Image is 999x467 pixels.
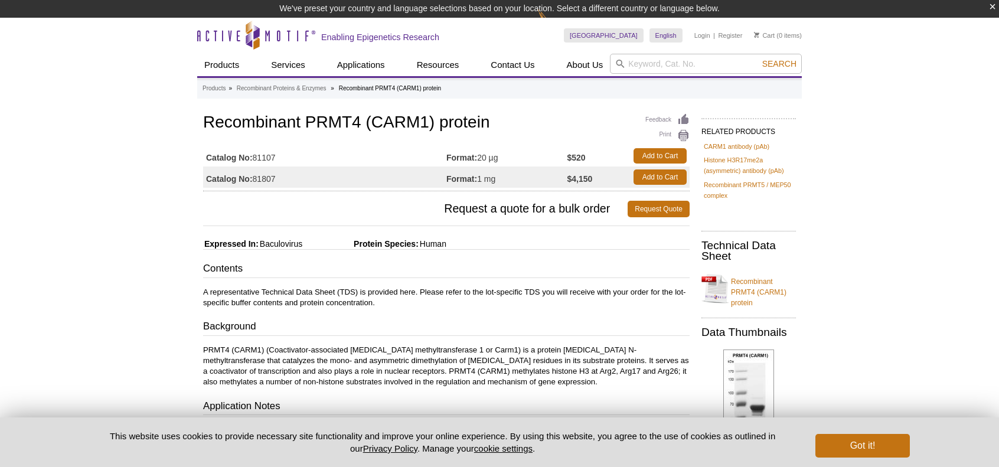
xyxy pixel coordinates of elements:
a: Services [264,54,312,76]
a: Login [694,31,710,40]
li: Recombinant PRMT4 (CARM1) protein [339,85,441,92]
strong: Format: [446,174,477,184]
strong: $520 [567,152,586,163]
td: 81807 [203,166,446,188]
h2: Enabling Epigenetics Research [321,32,439,43]
a: Products [203,83,226,94]
li: » [331,85,334,92]
h3: Application Notes [203,399,690,416]
li: » [228,85,232,92]
h2: Technical Data Sheet [701,240,796,262]
a: Applications [330,54,392,76]
span: Request a quote for a bulk order [203,201,628,217]
strong: Catalog No: [206,174,253,184]
td: 1 mg [446,166,567,188]
input: Keyword, Cat. No. [610,54,802,74]
a: Print [645,129,690,142]
a: Contact Us [484,54,541,76]
h3: Contents [203,262,690,278]
strong: $4,150 [567,174,593,184]
p: PRMT4 (CARM1) (Coactivator-associated [MEDICAL_DATA] methyltransferase 1 or Carm1) is a protein [... [203,345,690,387]
span: Human [419,239,446,249]
a: CARM1 antibody (pAb) [704,141,769,152]
img: Your Cart [754,32,759,38]
h3: Background [203,319,690,336]
h2: Data Thumbnails [701,327,796,338]
span: Search [762,59,796,68]
a: Recombinant PRMT5 / MEP50 complex [704,179,794,201]
button: Got it! [815,434,910,458]
a: Request Quote [628,201,690,217]
a: Histone H3R17me2a (asymmetric) antibody (pAb) [704,155,794,176]
h2: RELATED PRODUCTS [701,118,796,139]
td: 20 µg [446,145,567,166]
a: Privacy Policy [363,443,417,453]
span: Expressed In: [203,239,259,249]
a: Feedback [645,113,690,126]
h1: Recombinant PRMT4 (CARM1) protein [203,113,690,133]
img: Recombinant PRMT4 (CARM1) protein gel [723,350,774,442]
a: Register [718,31,742,40]
button: Search [759,58,800,69]
p: A representative Technical Data Sheet (TDS) is provided here. Please refer to the lot-specific TD... [203,287,690,308]
span: Protein Species: [305,239,419,249]
a: Recombinant PRMT4 (CARM1) protein [701,269,796,308]
a: Add to Cart [634,148,687,164]
a: English [649,28,683,43]
span: Baculovirus [259,239,302,249]
a: Resources [410,54,466,76]
img: Change Here [538,9,569,37]
a: [GEOGRAPHIC_DATA] [564,28,644,43]
a: Products [197,54,246,76]
a: Add to Cart [634,169,687,185]
a: Cart [754,31,775,40]
li: | [713,28,715,43]
li: (0 items) [754,28,802,43]
strong: Format: [446,152,477,163]
strong: Catalog No: [206,152,253,163]
p: This website uses cookies to provide necessary site functionality and improve your online experie... [89,430,796,455]
button: cookie settings [474,443,533,453]
a: Recombinant Proteins & Enzymes [237,83,327,94]
a: About Us [560,54,610,76]
td: 81107 [203,145,446,166]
